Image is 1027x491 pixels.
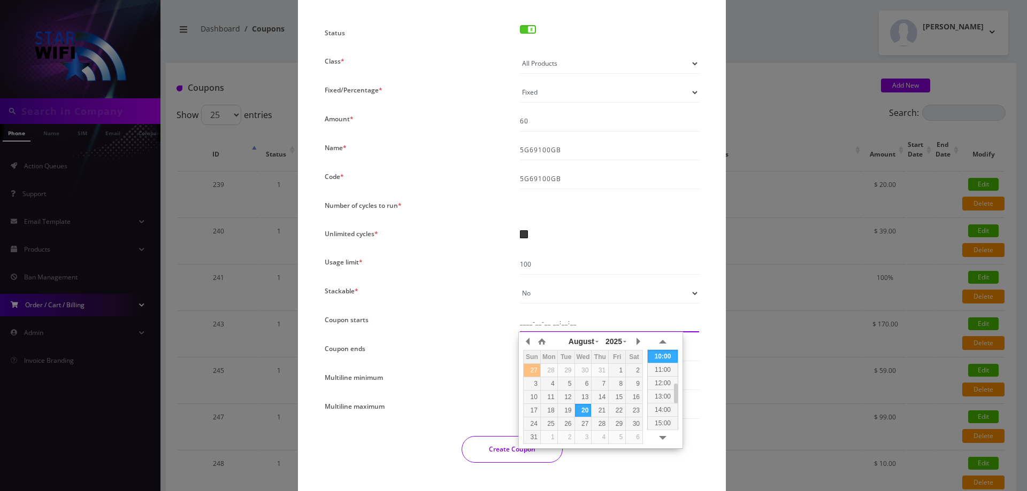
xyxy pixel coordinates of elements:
label: Multiline maximum [325,399,385,414]
div: 15 [609,392,625,402]
div: 1 [609,365,625,375]
div: 30 [575,365,592,375]
label: Fixed/Percentage [325,82,382,98]
div: 6 [575,379,592,388]
button: Create Coupon [462,436,563,463]
th: Wed [574,350,592,364]
label: Number of cycles to run [325,198,402,213]
div: 11:00 [648,363,678,376]
div: 12:00 [648,376,678,389]
label: Usage limit [325,254,363,270]
div: 31 [524,432,540,442]
div: 15:00 [648,416,678,430]
div: 9 [626,379,642,388]
div: 13 [575,392,592,402]
div: 10 [524,392,540,402]
input: Usage limit [520,254,699,275]
th: Sun [524,350,541,364]
div: 5 [609,432,625,442]
label: Class [325,53,344,69]
div: 11 [541,392,557,402]
div: 2 [626,365,642,375]
th: Thu [592,350,609,364]
input: Name [520,140,699,160]
div: 29 [558,365,574,375]
div: 13:00 [648,389,678,403]
label: Name [325,140,347,155]
div: 28 [541,365,557,375]
div: 4 [541,379,557,388]
div: 7 [592,379,608,388]
label: Unlimited cycles [325,226,378,241]
label: Coupon starts [325,312,369,328]
div: 23 [626,406,642,415]
th: Tue [557,350,574,364]
div: 2 [558,432,574,442]
div: 14:00 [648,403,678,416]
div: 30 [626,419,642,428]
div: 31 [592,365,608,375]
div: 19 [558,406,574,415]
div: 17 [524,406,540,415]
th: Fri [609,350,626,364]
label: Coupon ends [325,341,365,356]
div: 6 [626,432,642,442]
div: 28 [592,419,608,428]
div: 5 [558,379,574,388]
div: 4 [592,432,608,442]
input: Amount [520,111,699,131]
label: Stackable [325,283,358,299]
div: 20 [575,406,592,415]
div: 16 [626,392,642,402]
div: 27 [524,365,540,375]
div: 8 [609,379,625,388]
div: 26 [558,419,574,428]
th: Mon [540,350,557,364]
div: 10:00 [648,349,678,363]
input: Code [520,169,699,189]
div: 3 [575,432,592,442]
div: 3 [524,379,540,388]
label: Multiline minimum [325,370,383,385]
th: Sat [626,350,643,364]
div: 25 [541,419,557,428]
div: 18 [541,406,557,415]
div: 29 [609,419,625,428]
div: 14 [592,392,608,402]
div: 12 [558,392,574,402]
span: August [569,337,594,346]
div: 22 [609,406,625,415]
div: 24 [524,419,540,428]
span: 2025 [606,337,622,346]
input: Coupon Starts [520,312,699,332]
div: 16:00 [648,430,678,443]
label: Amount [325,111,354,127]
label: Code [325,169,344,184]
div: 21 [592,406,608,415]
div: 1 [541,432,557,442]
label: Status [325,25,345,41]
div: 27 [575,419,592,428]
